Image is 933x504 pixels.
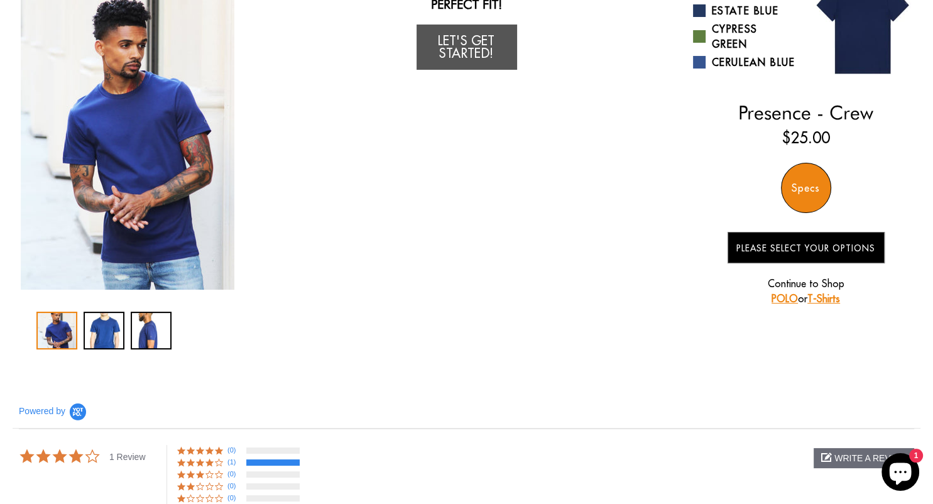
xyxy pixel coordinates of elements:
[782,126,830,149] ins: $25.00
[131,312,172,349] div: 3 / 3
[417,25,517,70] a: Let's Get Started!
[693,21,797,52] a: Cypress Green
[227,493,243,503] span: (0)
[807,292,840,305] a: T-Shirts
[781,163,831,213] div: Specs
[693,55,797,70] a: Cerulean Blue
[693,101,919,124] h2: Presence - Crew
[19,406,65,417] span: Powered by
[227,481,243,491] span: (0)
[736,243,875,254] span: Please Select Your Options
[227,445,243,456] span: (0)
[84,312,124,349] div: 2 / 3
[227,469,243,479] span: (0)
[878,453,923,494] inbox-online-store-chat: Shopify online store chat
[36,312,77,349] div: 1 / 3
[834,453,907,463] span: write a review
[109,448,146,463] span: 1 Review
[728,232,885,263] button: Please Select Your Options
[693,3,797,18] a: Estate Blue
[728,276,885,306] p: Continue to Shop or
[772,292,798,305] a: POLO
[814,448,914,468] div: write a review
[227,457,243,468] span: (1)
